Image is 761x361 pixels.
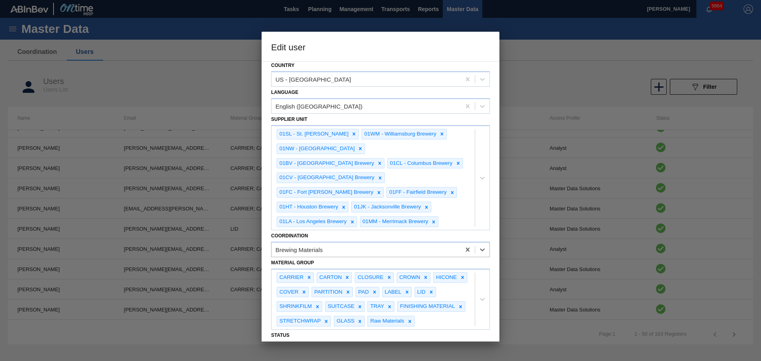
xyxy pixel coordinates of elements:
[277,217,348,227] div: 01LA - Los Angeles Brewery
[356,287,370,297] div: PAD
[360,217,430,227] div: 01MM - Merrimack Brewery
[317,273,343,283] div: CARTON
[271,63,294,68] label: Country
[312,287,344,297] div: PARTITION
[271,332,289,338] label: Status
[362,129,438,139] div: 01WM - Williamsburg Brewery
[271,260,314,265] label: Material Group
[388,159,454,168] div: 01CL - Columbus Brewery
[277,202,339,212] div: 01HT - Houston Brewery
[271,117,307,122] label: Supplier Unit
[397,273,422,283] div: CROWN
[368,302,385,311] div: TRAY
[277,187,375,197] div: 01FC - Fort [PERSON_NAME] Brewery
[415,287,427,297] div: LID
[277,287,300,297] div: COVER
[275,76,351,83] div: US - [GEOGRAPHIC_DATA]
[277,173,376,183] div: 01CV - [GEOGRAPHIC_DATA] Brewery
[275,103,363,109] div: English ([GEOGRAPHIC_DATA])
[262,32,499,62] h3: Edit user
[277,144,356,154] div: 01NW - [GEOGRAPHIC_DATA]
[277,316,322,326] div: STRETCHWRAP
[271,90,298,95] label: Language
[368,316,405,326] div: Raw Materials
[277,302,313,311] div: SHRINKFILM
[382,287,403,297] div: LABEL
[271,233,308,239] label: Coordination
[334,316,356,326] div: GLASS
[277,273,305,283] div: CARRIER
[352,202,422,212] div: 01JK - Jacksonville Brewery
[277,129,350,139] div: 01SL - St. [PERSON_NAME]
[277,159,375,168] div: 01BV - [GEOGRAPHIC_DATA] Brewery
[387,187,448,197] div: 01FF - Fairfield Brewery
[398,302,456,311] div: FINISHING MATERIAL
[434,273,458,283] div: HICONE
[355,273,384,283] div: CLOSURE
[275,246,323,253] div: Brewing Materials
[325,302,356,311] div: SUITCASE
